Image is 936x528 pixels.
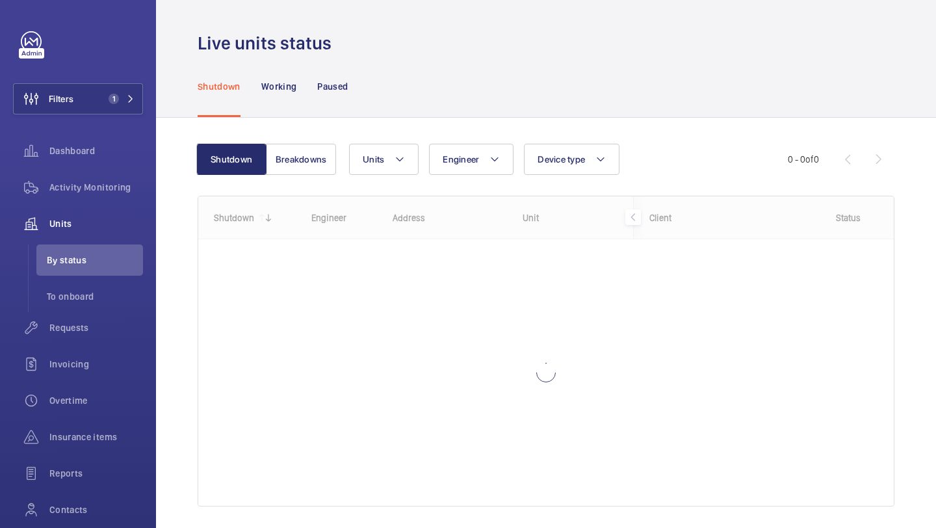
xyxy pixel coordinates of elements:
span: Filters [49,92,73,105]
span: Units [49,217,143,230]
p: Working [261,80,296,93]
span: To onboard [47,290,143,303]
button: Device type [524,144,619,175]
span: Requests [49,321,143,334]
span: Units [363,154,384,165]
span: 0 - 0 0 [788,155,819,164]
button: Engineer [429,144,513,175]
span: Contacts [49,503,143,516]
button: Breakdowns [266,144,336,175]
span: Dashboard [49,144,143,157]
h1: Live units status [198,31,339,55]
span: By status [47,254,143,267]
span: of [805,154,814,165]
button: Units [349,144,419,175]
span: Engineer [443,154,479,165]
span: Invoicing [49,358,143,371]
span: Device type [538,154,585,165]
span: Insurance items [49,430,143,443]
span: Overtime [49,394,143,407]
span: 1 [109,94,119,104]
p: Shutdown [198,80,240,93]
span: Activity Monitoring [49,181,143,194]
p: Paused [317,80,348,93]
button: Filters1 [13,83,143,114]
span: Reports [49,467,143,480]
button: Shutdown [196,144,266,175]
